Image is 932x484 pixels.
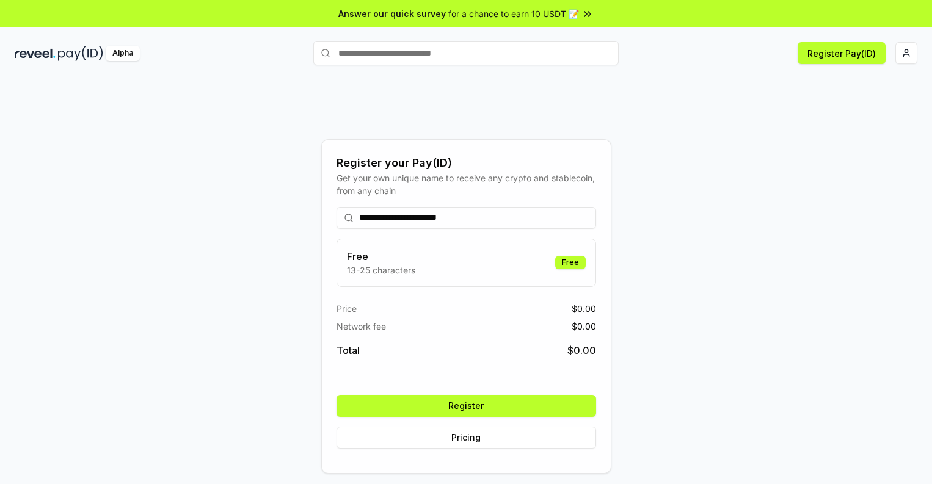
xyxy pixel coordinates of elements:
[555,256,586,269] div: Free
[337,427,596,449] button: Pricing
[798,42,886,64] button: Register Pay(ID)
[347,264,415,276] p: 13-25 characters
[572,302,596,315] span: $ 0.00
[347,249,415,264] h3: Free
[567,343,596,358] span: $ 0.00
[337,320,386,333] span: Network fee
[58,46,103,61] img: pay_id
[15,46,56,61] img: reveel_dark
[572,320,596,333] span: $ 0.00
[337,172,596,197] div: Get your own unique name to receive any crypto and stablecoin, from any chain
[337,302,357,315] span: Price
[337,395,596,417] button: Register
[338,7,446,20] span: Answer our quick survey
[337,154,596,172] div: Register your Pay(ID)
[337,343,360,358] span: Total
[106,46,140,61] div: Alpha
[448,7,579,20] span: for a chance to earn 10 USDT 📝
